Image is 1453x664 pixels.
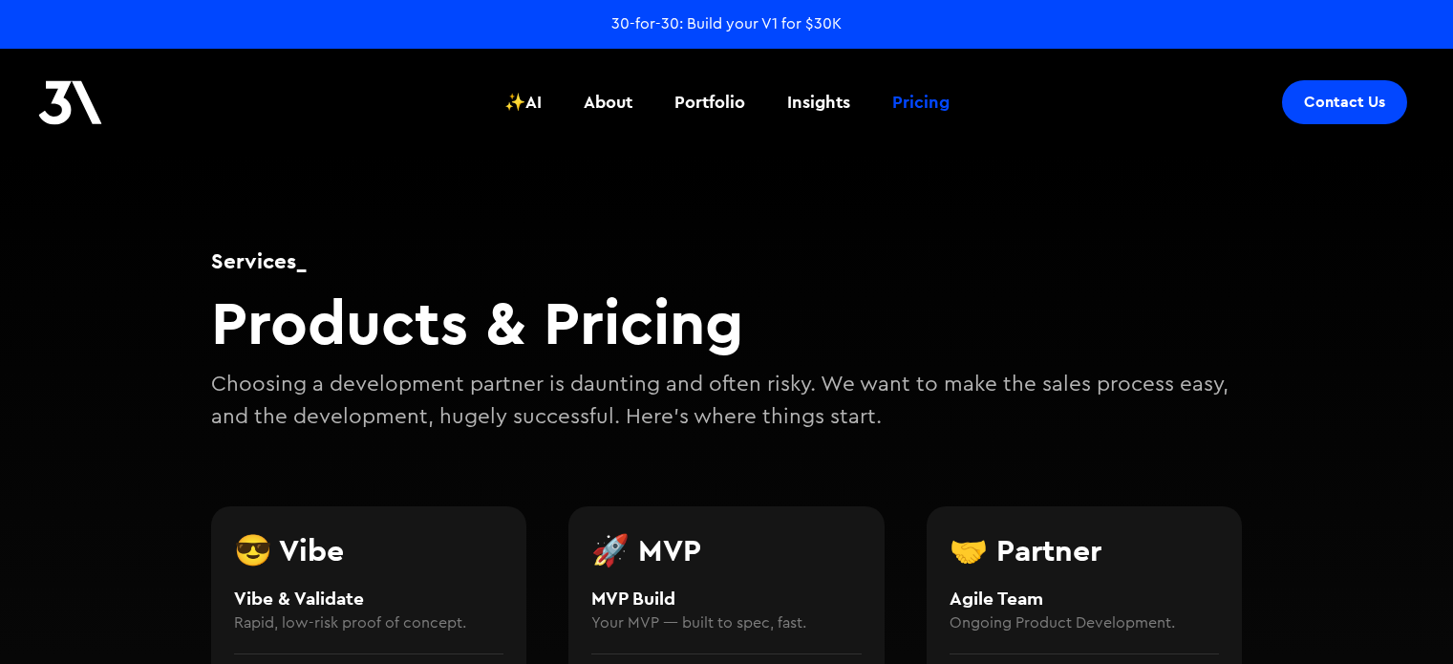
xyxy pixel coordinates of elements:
[584,90,632,115] div: About
[234,585,504,612] h4: Vibe & Validate
[211,286,1243,359] h2: Products & Pricing
[211,369,1243,433] p: Choosing a development partner is daunting and often risky. We want to make the sales process eas...
[234,535,504,566] h3: 😎 Vibe
[674,90,745,115] div: Portfolio
[950,611,1220,634] h4: Ongoing Product Development.
[776,67,862,138] a: Insights
[504,90,542,115] div: ✨AI
[1304,93,1385,112] div: Contact Us
[611,13,842,34] a: 30-for-30: Build your V1 for $30K
[572,67,644,138] a: About
[881,67,961,138] a: Pricing
[892,90,950,115] div: Pricing
[211,246,1243,276] h1: Services_
[950,585,1220,612] h4: Agile Team
[234,611,504,634] h4: Rapid, low-risk proof of concept.
[591,535,862,566] h3: 🚀 MVP
[663,67,757,138] a: Portfolio
[591,585,862,612] h4: MVP Build
[1282,80,1407,124] a: Contact Us
[787,90,850,115] div: Insights
[950,535,1220,566] h3: 🤝 Partner
[591,611,862,634] h4: Your MVP — built to spec, fast.
[493,67,553,138] a: ✨AI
